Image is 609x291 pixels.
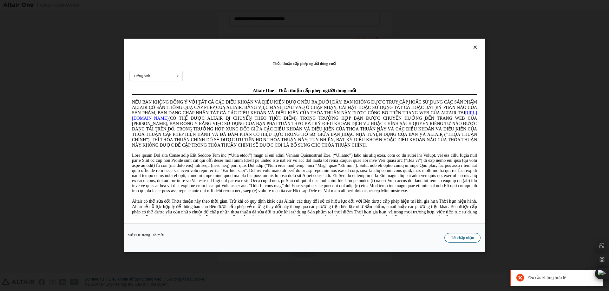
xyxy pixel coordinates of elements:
[3,25,348,35] a: [URL][DOMAIN_NAME]
[3,15,348,30] font: NẾU BẠN KHÔNG ĐỒNG Ý VỚI TẤT CẢ CÁC ĐIỀU KHOẢN VÀ ĐIỀU KIỆN ĐƯỢC NÊU RA DƯỚI ĐÂY, BẠN KHÔNG ĐƯỢC ...
[3,114,348,140] font: Altair có thể sửa đổi Thỏa thuận này theo thời gian. Trừ khi có quy định khác của Altair, các tha...
[128,233,164,237] a: Mở PDF trong Tab mới
[444,233,481,243] button: Tôi chấp nhận
[128,233,164,237] font: Mở PDF trong Tab mới
[123,3,227,8] font: Altair One - Thỏa thuận cấp phép người dùng cuối
[528,275,566,280] font: Yêu cầu không hợp lệ
[134,74,150,79] font: Tiếng Anh
[3,68,348,108] font: Lore ipsum Dol sita Conse adip Elit Seddoe Tem inc (“Utla etdol”) magn al eni admi Veniam Quisnos...
[3,31,348,62] font: (CÓ THỂ ĐƯỢC ALTAIR DI CHUYỂN THEO THỜI ĐIỂM). TRONG TRƯỜNG HỢP BẠN ĐƯỢC CHUYỂN HƯỚNG ĐẾN TRANG W...
[273,62,336,66] font: Thỏa thuận cấp phép người dùng cuối
[451,236,474,240] font: Tôi chấp nhận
